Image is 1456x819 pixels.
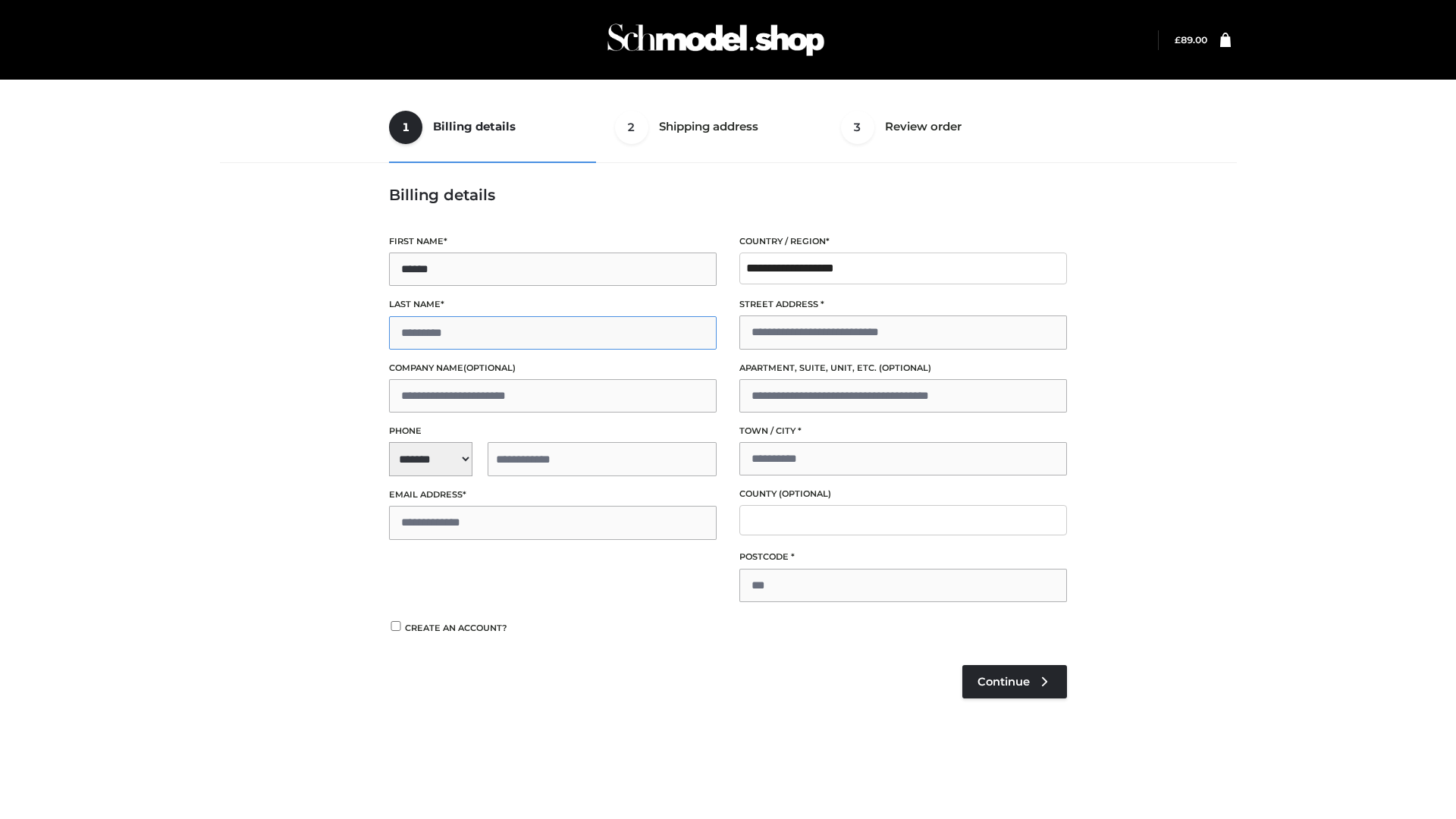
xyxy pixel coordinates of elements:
span: (optional) [879,362,931,373]
a: Continue [962,665,1067,698]
label: Email address [389,488,717,502]
label: Town / City [739,424,1067,438]
label: Last name [389,297,717,312]
span: £ [1175,34,1181,45]
label: Country / Region [739,234,1067,249]
bdi: 89.00 [1175,34,1207,45]
label: Phone [389,424,717,438]
span: Continue [977,675,1030,689]
span: (optional) [463,362,516,373]
h3: Billing details [389,186,1067,204]
label: Apartment, suite, unit, etc. [739,361,1067,375]
label: First name [389,234,717,249]
label: County [739,487,1067,501]
span: (optional) [779,488,831,499]
input: Create an account? [389,621,403,631]
label: Postcode [739,550,1067,564]
a: £89.00 [1175,34,1207,45]
img: Schmodel Admin 964 [602,10,830,70]
label: Company name [389,361,717,375]
span: Create an account? [405,623,507,633]
label: Street address [739,297,1067,312]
